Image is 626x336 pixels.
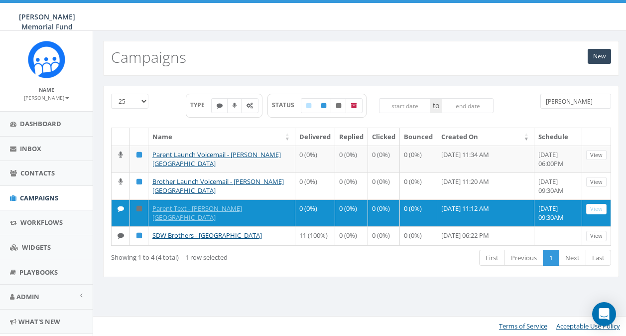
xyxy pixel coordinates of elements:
td: [DATE] 11:12 AM [437,199,534,226]
td: 0 (0%) [295,146,335,172]
td: 11 (100%) [295,226,335,245]
label: Unpublished [331,98,347,113]
label: Text SMS [211,98,228,113]
a: View [586,150,607,161]
td: 0 (0%) [368,226,400,245]
span: Contacts [20,168,55,177]
th: Replied [335,128,368,146]
td: [DATE] 06:00PM [534,146,582,172]
i: Text SMS [118,205,124,212]
th: Clicked [368,128,400,146]
td: 0 (0%) [335,146,368,172]
img: Rally_Corp_Icon.png [28,41,65,78]
td: [DATE] 11:34 AM [437,146,534,172]
a: Previous [504,250,543,266]
span: Campaigns [20,193,58,202]
i: Ringless Voice Mail [233,103,237,109]
a: SDW Brothers - [GEOGRAPHIC_DATA] [152,231,262,240]
span: STATUS [272,101,301,109]
a: View [586,177,607,187]
td: 0 (0%) [400,199,437,226]
td: 0 (0%) [335,199,368,226]
td: 0 (0%) [400,172,437,199]
div: Showing 1 to 4 (4 total) [111,249,311,262]
td: [DATE] 06:22 PM [437,226,534,245]
i: Draft [306,103,311,109]
th: Bounced [400,128,437,146]
a: View [586,231,607,241]
a: First [479,250,505,266]
label: Automated Message [241,98,258,113]
a: New [588,49,611,64]
i: Automated Message [247,103,253,109]
th: Schedule [534,128,582,146]
span: What's New [18,317,60,326]
span: Admin [16,292,39,301]
td: 0 (0%) [400,226,437,245]
span: Dashboard [20,119,61,128]
i: Published [136,152,142,158]
td: 0 (0%) [295,172,335,199]
td: 0 (0%) [335,226,368,245]
td: 0 (0%) [368,199,400,226]
span: TYPE [190,101,212,109]
td: 0 (0%) [368,172,400,199]
span: Inbox [20,144,41,153]
small: [PERSON_NAME] [24,94,69,101]
a: View [586,204,607,214]
input: start date [379,98,431,113]
i: Text SMS [118,232,124,239]
a: Next [559,250,586,266]
i: Unpublished [136,205,142,212]
span: 1 row selected [185,253,228,262]
td: [DATE] 11:20 AM [437,172,534,199]
input: end date [442,98,494,113]
a: [PERSON_NAME] [24,93,69,102]
a: Acceptable Use Policy [556,322,620,331]
td: 0 (0%) [295,199,335,226]
label: Archived [346,98,363,113]
th: Created On: activate to sort column ascending [437,128,534,146]
input: Type to search [540,94,611,109]
a: Terms of Service [499,322,547,331]
h2: Campaigns [111,49,186,65]
th: Name: activate to sort column ascending [148,128,295,146]
label: Draft [301,98,317,113]
i: Ringless Voice Mail [119,178,123,185]
td: 0 (0%) [400,146,437,172]
label: Published [316,98,332,113]
div: Open Intercom Messenger [592,302,616,326]
td: [DATE] 09:30AM [534,172,582,199]
i: Ringless Voice Mail [119,152,123,158]
td: 0 (0%) [368,146,400,172]
span: Widgets [22,243,51,252]
small: Name [39,86,54,93]
i: Published [321,103,326,109]
a: Brother Launch Voicemail - [PERSON_NAME][GEOGRAPHIC_DATA] [152,177,284,195]
label: Ringless Voice Mail [227,98,242,113]
a: Parent Launch Voicemail - [PERSON_NAME][GEOGRAPHIC_DATA] [152,150,281,168]
span: Workflows [20,218,63,227]
td: [DATE] 09:30AM [534,199,582,226]
a: 1 [543,250,559,266]
a: Last [586,250,611,266]
span: Playbooks [19,268,58,277]
td: 0 (0%) [335,172,368,199]
i: Text SMS [217,103,223,109]
i: Published [136,178,142,185]
span: [PERSON_NAME] Memorial Fund [19,12,75,31]
i: Unpublished [336,103,341,109]
a: Parent Text - [PERSON_NAME][GEOGRAPHIC_DATA] [152,204,242,222]
i: Published [136,232,142,239]
th: Delivered [295,128,335,146]
span: to [430,98,442,113]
